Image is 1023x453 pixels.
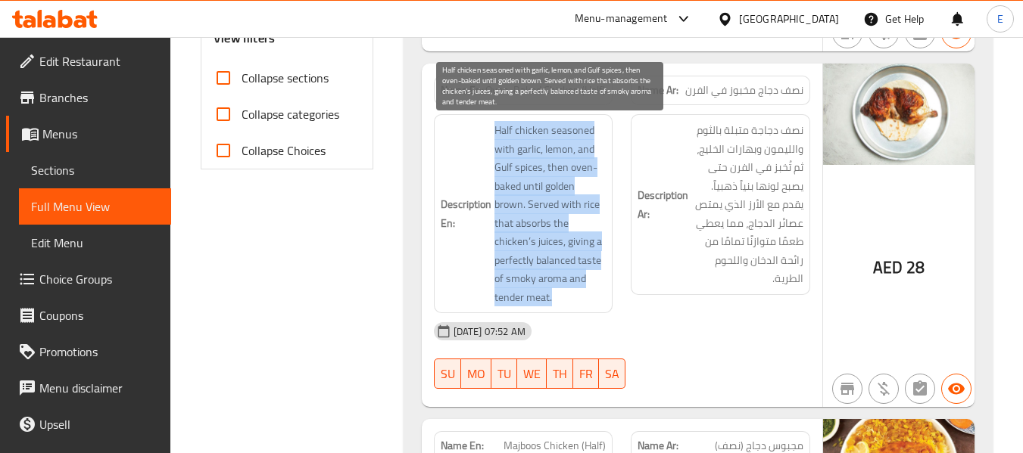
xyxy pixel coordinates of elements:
span: نصف دجاج مخبوز في الفرن [685,82,803,98]
span: Menu disclaimer [39,379,159,397]
button: Not branch specific item [832,374,862,404]
span: E [997,11,1003,27]
a: Choice Groups [6,261,171,297]
h3: View filters [214,29,275,47]
span: نصف دجاجة متبلة بالثوم والليمون وبهارات الخليج، ثم تُخبز في الفرن حتى يصبح لونها بنياً ذهبياً. يق... [691,121,803,288]
span: AED [873,253,903,282]
a: Coupons [6,297,171,334]
span: Collapse Choices [242,141,326,160]
span: Menus [42,125,159,143]
span: Edit Restaurant [39,52,159,70]
a: Menu disclaimer [6,370,171,406]
span: Edit Menu [31,234,159,252]
span: Sections [31,161,159,179]
button: SA [599,358,625,389]
strong: Description En: [441,195,491,232]
a: Full Menu View [19,188,171,225]
button: WE [517,358,547,389]
span: 28 [906,253,925,282]
button: Not has choices [905,374,935,404]
a: Branches [6,79,171,116]
span: Full Menu View [31,197,159,216]
a: Edit Restaurant [6,43,171,79]
strong: Description Ar: [638,186,688,223]
span: WE [523,363,541,385]
a: Promotions [6,334,171,370]
span: TH [553,363,567,385]
span: SA [605,363,619,385]
button: FR [573,358,599,389]
button: Purchased item [869,374,899,404]
span: SU [441,363,455,385]
button: TU [491,358,517,389]
a: Upsell [6,406,171,442]
span: Collapse categories [242,105,339,123]
a: Sections [19,152,171,188]
span: [DATE] 07:52 AM [448,324,532,339]
span: Promotions [39,343,159,361]
div: [GEOGRAPHIC_DATA] [739,11,839,27]
strong: Name En: [441,82,484,98]
span: Upsell [39,415,159,433]
a: Menus [6,116,171,152]
button: TH [547,358,573,389]
span: FR [579,363,593,385]
span: TU [497,363,511,385]
span: Choice Groups [39,270,159,288]
a: Edit Menu [19,225,171,261]
button: Available [941,374,972,404]
button: SU [434,358,461,389]
span: Coupons [39,306,159,324]
span: Branches [39,88,159,107]
strong: Name Ar: [638,82,678,98]
span: MO [467,363,485,385]
img: OvenBaked_Chicken_Half638950907450643668.jpg [823,64,975,164]
span: Half chicken seasoned with garlic, lemon, and Gulf spices, then oven-baked until golden brown. Se... [494,121,607,306]
span: Oven-Baked Chicken (Half) [485,82,606,98]
button: MO [461,358,491,389]
div: Menu-management [575,10,668,28]
span: Collapse sections [242,69,329,87]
